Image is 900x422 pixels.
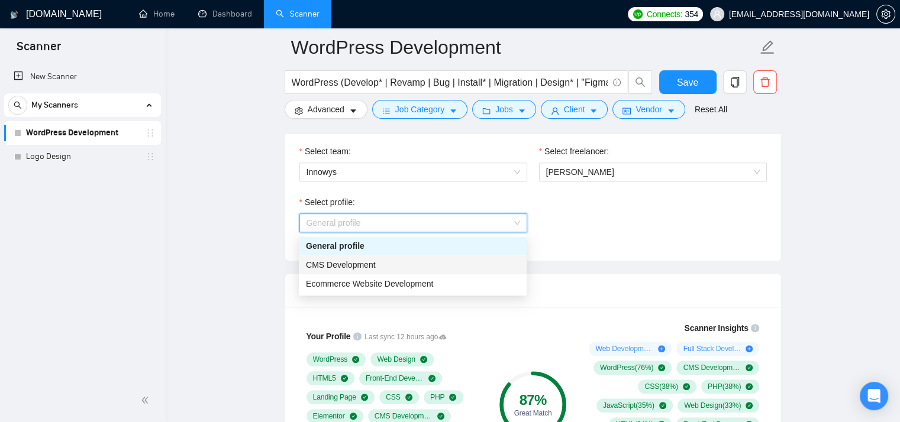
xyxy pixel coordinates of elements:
[382,106,391,115] span: bars
[377,355,415,364] span: Web Design
[313,355,348,364] span: WordPress
[724,77,746,87] span: copy
[299,285,357,296] span: Profile Match
[685,8,698,21] span: 354
[313,374,336,383] span: HTML5
[4,65,161,89] li: New Scanner
[291,33,757,62] input: Scanner name...
[877,9,895,19] span: setting
[10,5,18,24] img: logo
[622,106,631,115] span: idcard
[613,79,621,86] span: info-circle
[683,344,741,353] span: Full Stack Development ( 26 %)
[751,324,759,332] span: info-circle
[746,402,753,409] span: check-circle
[612,100,685,119] button: idcardVendorcaret-down
[589,106,598,115] span: caret-down
[603,401,654,410] span: JavaScript ( 35 %)
[353,332,362,340] span: info-circle
[141,394,153,406] span: double-left
[647,8,682,21] span: Connects:
[295,106,303,115] span: setting
[395,103,444,116] span: Job Category
[633,9,643,19] img: upwork-logo.png
[746,383,753,390] span: check-circle
[307,332,351,341] span: Your Profile
[860,382,888,410] div: Open Intercom Messenger
[366,374,424,383] span: Front-End Development
[198,9,252,19] a: dashboardDashboard
[541,100,608,119] button: userClientcaret-down
[746,364,753,371] span: check-circle
[723,70,747,94] button: copy
[8,96,27,115] button: search
[26,121,138,145] a: WordPress Development
[428,375,436,382] span: check-circle
[546,167,614,177] span: [PERSON_NAME]
[518,106,526,115] span: caret-down
[658,364,665,371] span: check-circle
[9,101,27,109] span: search
[386,392,401,402] span: CSS
[349,106,357,115] span: caret-down
[352,356,359,363] span: check-circle
[405,394,412,401] span: check-circle
[31,93,78,117] span: My Scanners
[7,38,70,63] span: Scanner
[14,65,151,89] a: New Scanner
[499,410,566,417] div: Great Match
[292,75,608,90] input: Search Freelance Jobs...
[26,145,138,168] a: Logo Design
[876,9,895,19] a: setting
[305,196,355,209] span: Select profile:
[420,356,427,363] span: check-circle
[482,106,491,115] span: folder
[684,401,741,410] span: Web Design ( 33 %)
[364,332,446,343] span: Last sync 12 hours ago
[677,75,698,90] span: Save
[139,9,175,19] a: homeHome
[495,103,513,116] span: Jobs
[667,106,675,115] span: caret-down
[285,100,367,119] button: settingAdvancedcaret-down
[551,106,559,115] span: user
[636,103,662,116] span: Vendor
[629,77,651,87] span: search
[276,9,320,19] a: searchScanner
[659,70,717,94] button: Save
[350,413,357,420] span: check-circle
[539,145,609,158] label: Select freelancer:
[4,93,161,168] li: My Scanners
[299,145,351,158] label: Select team:
[341,375,348,382] span: check-circle
[683,383,690,390] span: check-circle
[449,394,456,401] span: check-circle
[146,128,155,138] span: holder
[659,402,666,409] span: check-circle
[713,10,721,18] span: user
[449,106,457,115] span: caret-down
[313,411,345,421] span: Elementor
[876,5,895,24] button: setting
[307,214,520,232] span: General profile
[600,363,653,372] span: WordPress ( 76 %)
[708,382,741,391] span: PHP ( 38 %)
[628,70,652,94] button: search
[308,103,344,116] span: Advanced
[595,344,653,353] span: Web Development ( 49 %)
[146,152,155,161] span: holder
[472,100,536,119] button: folderJobscaret-down
[437,413,444,420] span: check-circle
[306,279,433,288] span: Ecommerce Website Development
[313,392,356,402] span: Landing Page
[754,77,776,87] span: delete
[746,345,753,352] span: plus-circle
[760,40,775,55] span: edit
[753,70,777,94] button: delete
[307,163,520,181] span: Innowys
[375,411,433,421] span: CMS Development
[361,394,368,401] span: check-circle
[695,103,727,116] a: Reset All
[564,103,585,116] span: Client
[499,393,566,407] div: 87 %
